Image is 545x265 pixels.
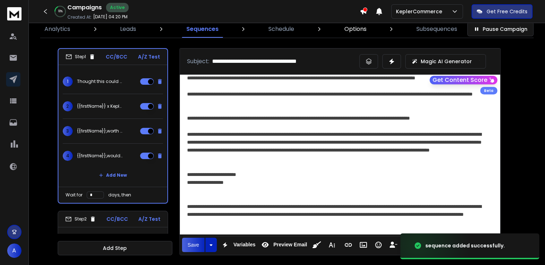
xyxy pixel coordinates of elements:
span: 4 [63,151,73,161]
button: Save [182,238,205,252]
div: Step 2 [65,216,96,222]
a: Options [340,20,371,38]
button: Emoticons [372,238,385,252]
div: Beta [480,87,497,94]
a: Sequences [182,20,223,38]
p: CC/BCC [106,215,128,223]
p: Subsequences [416,25,457,33]
p: Options [344,25,367,33]
p: Magic AI Generator [421,58,472,65]
p: Thought this could help {{companyName}} [77,79,123,84]
li: Step1CC/BCCA/Z Test1Thought this could help {{companyName}}2{{firstName}} x KeplerCommerce - intr... [58,48,168,204]
p: {{firstName}} x KeplerCommerce - intro [77,103,123,109]
button: A [7,243,21,258]
button: Magic AI Generator [405,54,486,69]
button: Insert Link (Ctrl+K) [341,238,355,252]
p: Get Free Credits [487,8,527,15]
p: Schedule [268,25,294,33]
button: Variables [218,238,257,252]
button: Preview Email [258,238,309,252]
p: KeplerCommerce [396,8,445,15]
div: Step 1 [66,54,95,60]
div: Active [106,3,129,12]
p: CC/BCC [106,53,127,60]
p: 18 % [58,9,63,14]
p: A/Z Test [138,215,161,223]
a: Schedule [264,20,298,38]
p: Wait for [66,192,82,198]
span: 1 [63,76,73,87]
p: Leads [120,25,136,33]
button: Add Step [58,241,172,255]
button: Add New [93,168,133,182]
p: {{firstName}},would this lift {{companyName}}’s revenue? [77,153,123,159]
a: Subsequences [412,20,462,38]
span: Variables [232,242,257,248]
button: Pause Campaign [467,22,534,36]
p: days, then [108,192,131,198]
img: logo [7,7,21,20]
p: A/Z Test [138,53,160,60]
p: Created At: [67,14,92,20]
button: Insert Image (Ctrl+P) [357,238,370,252]
p: [DATE] 04:20 PM [93,14,128,20]
button: Get Content Score [430,76,497,84]
p: Sequences [186,25,219,33]
button: More Text [325,238,339,252]
span: 3 [63,126,73,136]
p: Analytics [44,25,70,33]
div: sequence added successfully. [425,242,505,249]
p: {{firstName}},worth a look? [77,128,123,134]
span: 2 [63,101,73,111]
button: Insert Unsubscribe Link [387,238,400,252]
p: Subject: [187,57,209,66]
button: Clean HTML [310,238,324,252]
a: Leads [116,20,140,38]
span: Preview Email [272,242,309,248]
h1: Campaigns [67,3,102,12]
a: Analytics [40,20,75,38]
button: Get Free Credits [472,4,532,19]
